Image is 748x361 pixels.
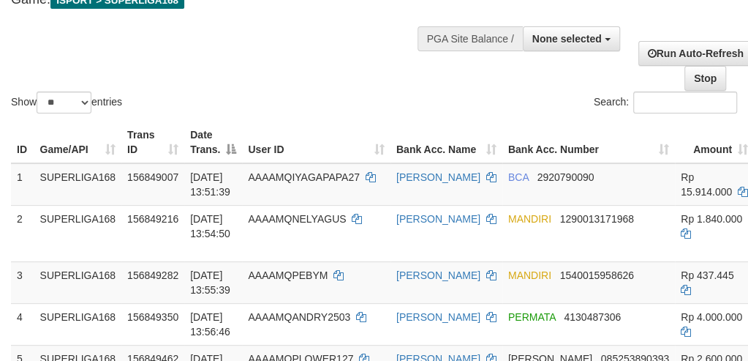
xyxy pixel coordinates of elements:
a: [PERSON_NAME] [396,213,480,225]
span: 156849007 [127,171,178,183]
td: 4 [11,303,34,345]
label: Search: [594,92,737,113]
span: 156849216 [127,213,178,225]
span: [DATE] 13:55:39 [190,269,230,296]
span: AAAAMQIYAGAPAPA27 [248,171,360,183]
label: Show entries [11,92,122,113]
span: AAAAMQPEBYM [248,269,328,281]
span: 156849282 [127,269,178,281]
span: Copy 1290013171968 to clipboard [560,213,634,225]
span: Copy 2920790090 to clipboard [537,171,594,183]
a: [PERSON_NAME] [396,311,480,323]
span: PERMATA [508,311,556,323]
th: Game/API: activate to sort column ascending [34,122,122,163]
span: Rp 437.445 [681,269,733,281]
span: Rp 4.000.000 [681,311,742,323]
span: [DATE] 13:56:46 [190,311,230,338]
a: [PERSON_NAME] [396,171,480,183]
span: Rp 1.840.000 [681,213,742,225]
span: None selected [532,33,602,45]
th: Bank Acc. Number: activate to sort column ascending [502,122,675,163]
th: User ID: activate to sort column ascending [242,122,390,163]
td: 2 [11,205,34,261]
td: 1 [11,163,34,206]
td: SUPERLIGA168 [34,261,122,303]
th: ID [11,122,34,163]
a: [PERSON_NAME] [396,269,480,281]
span: Copy 1540015958626 to clipboard [560,269,634,281]
input: Search: [633,92,737,113]
span: Copy 4130487306 to clipboard [564,311,621,323]
span: 156849350 [127,311,178,323]
th: Bank Acc. Name: activate to sort column ascending [390,122,502,163]
th: Date Trans.: activate to sort column descending [184,122,242,163]
span: [DATE] 13:54:50 [190,213,230,239]
span: BCA [508,171,529,183]
a: Stop [684,66,726,91]
button: None selected [523,26,620,51]
td: SUPERLIGA168 [34,205,122,261]
select: Showentries [37,92,91,113]
span: [DATE] 13:51:39 [190,171,230,198]
td: 3 [11,261,34,303]
span: MANDIRI [508,269,551,281]
span: AAAAMQANDRY2503 [248,311,350,323]
td: SUPERLIGA168 [34,303,122,345]
th: Trans ID: activate to sort column ascending [121,122,184,163]
td: SUPERLIGA168 [34,163,122,206]
div: PGA Site Balance / [418,26,523,51]
span: MANDIRI [508,213,551,225]
span: AAAAMQNELYAGUS [248,213,346,225]
span: Rp 15.914.000 [681,171,732,198]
